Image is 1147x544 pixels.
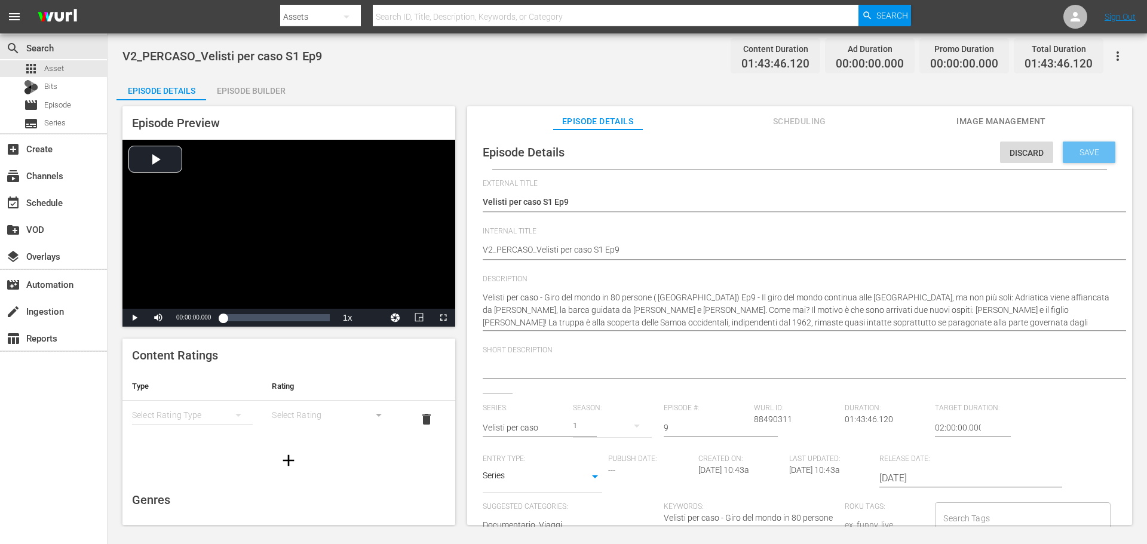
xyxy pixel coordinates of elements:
[858,5,911,26] button: Search
[664,404,749,413] span: Episode #:
[1000,142,1053,163] button: Discard
[122,140,455,327] div: Video Player
[122,309,146,327] button: Play
[483,519,658,533] textarea: Documentario, Viaggi
[483,244,1111,258] textarea: V2_PERCASO_Velisti per caso S1 Ep9
[483,227,1111,236] span: Internal Title
[431,309,455,327] button: Fullscreen
[44,63,64,75] span: Asset
[384,309,407,327] button: Jump To Time
[44,117,66,129] span: Series
[698,465,749,475] span: [DATE] 10:43a
[483,291,1111,329] textarea: Velisti per caso - Giro del mondo in 80 persone ( [GEOGRAPHIC_DATA]) Ep9 - Il giro del mondo cont...
[6,196,20,210] span: Schedule
[122,372,455,438] table: simple table
[262,372,402,401] th: Rating
[116,76,206,105] div: Episode Details
[664,502,839,512] span: Keywords:
[483,469,602,487] div: Series
[879,454,1032,464] span: Release Date:
[755,114,844,129] span: Scheduling
[573,409,652,442] div: 1
[1105,12,1136,21] a: Sign Out
[44,99,71,111] span: Episode
[553,114,643,129] span: Episode Details
[206,76,296,105] div: Episode Builder
[754,414,792,424] span: 88490311
[930,57,998,71] span: 00:00:00.000
[7,10,22,24] span: menu
[223,314,329,321] div: Progress Bar
[132,493,170,507] span: Genres
[483,502,658,512] span: Suggested Categories:
[146,309,170,327] button: Mute
[122,372,262,401] th: Type
[608,454,693,464] span: Publish Date:
[1025,41,1093,57] div: Total Duration
[132,348,218,362] span: Content Ratings
[741,41,809,57] div: Content Duration
[336,309,360,327] button: Playback Rate
[206,76,296,100] button: Episode Builder
[483,145,565,159] span: Episode Details
[132,116,220,130] span: Episode Preview
[24,80,38,94] div: Bits
[24,98,38,112] span: Episode
[1063,142,1115,163] button: Save
[876,5,908,26] span: Search
[935,404,1020,413] span: Target Duration:
[6,169,20,183] span: Channels
[930,41,998,57] div: Promo Duration
[483,346,1111,355] span: Short Description
[6,331,20,346] span: Reports
[789,465,840,475] span: [DATE] 10:43a
[44,81,57,93] span: Bits
[483,275,1111,284] span: Description
[836,41,904,57] div: Ad Duration
[483,404,568,413] span: Series:
[789,454,874,464] span: Last Updated:
[956,114,1046,129] span: Image Management
[6,250,20,264] span: Overlays
[6,223,20,237] span: VOD
[176,314,211,321] span: 00:00:00.000
[29,3,86,31] img: ans4CAIJ8jUAAAAAAAAAAAAAAAAAAAAAAAAgQb4GAAAAAAAAAAAAAAAAAAAAAAAAJMjXAAAAAAAAAAAAAAAAAAAAAAAAgAT5G...
[573,404,658,413] span: Season:
[407,309,431,327] button: Picture-in-Picture
[754,404,839,413] span: Wurl ID:
[608,465,615,475] span: ---
[845,502,930,512] span: Roku Tags:
[845,404,930,413] span: Duration:
[698,454,783,464] span: Created On:
[6,278,20,292] span: Automation
[483,179,1111,189] span: External Title
[6,41,20,56] span: Search
[741,57,809,71] span: 01:43:46.120
[116,76,206,100] button: Episode Details
[412,405,441,434] button: delete
[419,412,434,426] span: delete
[836,57,904,71] span: 00:00:00.000
[1000,148,1053,158] span: Discard
[845,414,893,424] span: 01:43:46.120
[24,62,38,76] span: Asset
[122,49,322,63] span: V2_PERCASO_Velisti per caso S1 Ep9
[483,454,602,464] span: Entry Type:
[6,142,20,156] span: Create
[24,116,38,131] span: Series
[483,196,1111,210] textarea: Velisti per caso S1 Ep9
[1070,147,1109,157] span: Save
[1025,57,1093,71] span: 01:43:46.120
[6,305,20,319] span: Ingestion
